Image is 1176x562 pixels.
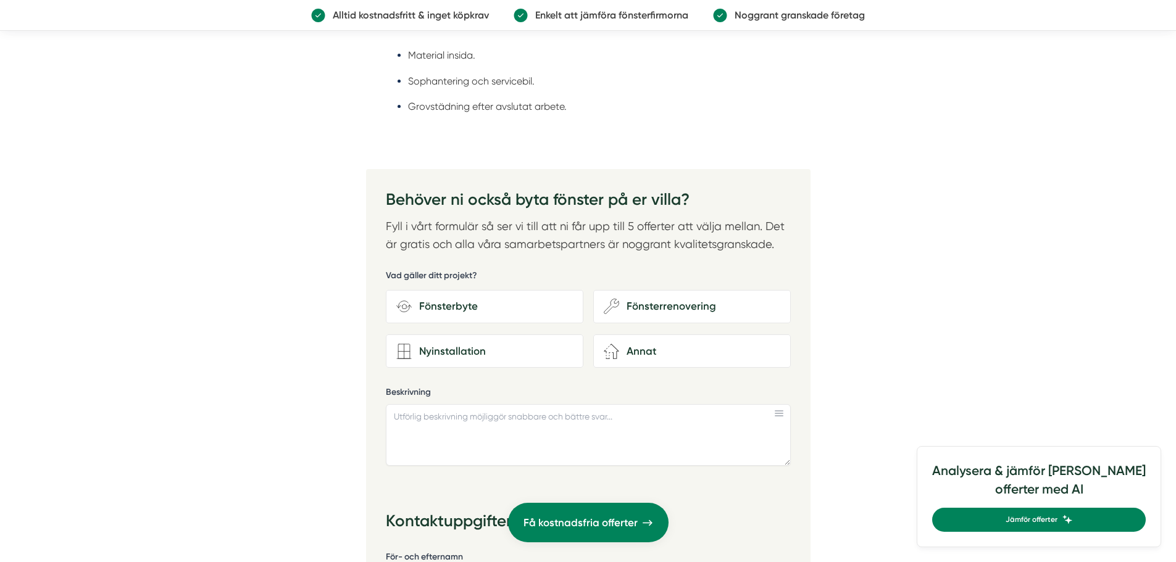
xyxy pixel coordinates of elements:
span: Få kostnadsfria offerter [523,514,638,531]
h4: Analysera & jämför [PERSON_NAME] offerter med AI [932,461,1146,508]
h5: Vad gäller ditt projekt? [386,270,477,285]
p: Alltid kostnadsfritt & inget köpkrav [325,7,489,23]
a: Få kostnadsfria offerter [508,503,669,542]
a: Jämför offerter [932,508,1146,532]
p: Enkelt att jämföra fönsterfirmorna [528,7,688,23]
li: Sophantering och servicebil. [408,73,781,89]
span: Jämför offerter [1006,514,1057,526]
h3: Kontaktuppgifter [386,505,791,540]
p: Noggrant granskade företag [727,7,865,23]
p: Fyll i vårt formulär så ser vi till att ni får upp till 5 offerter att välja mellan. Det är grati... [386,217,791,254]
h3: Behöver ni också byta fönster på er villa? [386,189,791,217]
li: Material insida. [408,48,781,63]
label: Beskrivning [386,386,791,402]
li: Grovstädning efter avslutat arbete. [408,99,781,114]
